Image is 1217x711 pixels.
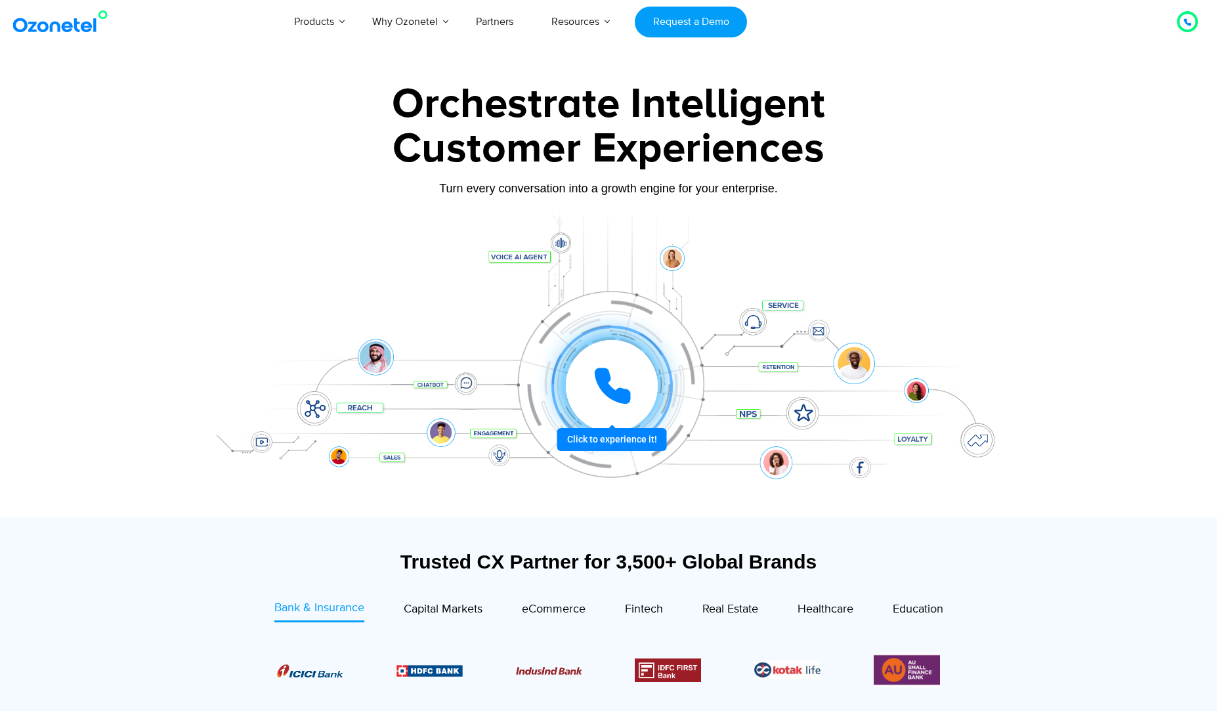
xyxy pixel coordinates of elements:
[516,662,582,678] div: 3 / 6
[274,599,364,622] a: Bank & Insurance
[798,602,853,616] span: Healthcare
[625,602,663,616] span: Fintech
[754,660,821,679] img: Picture26.jpg
[205,550,1012,573] div: Trusted CX Partner for 3,500+ Global Brands
[635,7,747,37] a: Request a Demo
[274,601,364,615] span: Bank & Insurance
[198,181,1019,196] div: Turn every conversation into a growth engine for your enterprise.
[522,599,586,622] a: eCommerce
[396,665,463,676] img: Picture9.png
[277,653,940,687] div: Image Carousel
[625,599,663,622] a: Fintech
[198,118,1019,181] div: Customer Experiences
[893,599,943,622] a: Education
[893,602,943,616] span: Education
[277,664,343,678] img: Picture8.png
[404,599,482,622] a: Capital Markets
[754,660,821,679] div: 5 / 6
[396,662,463,678] div: 2 / 6
[516,667,582,675] img: Picture10.png
[635,658,701,682] div: 4 / 6
[798,599,853,622] a: Healthcare
[277,662,343,678] div: 1 / 6
[702,599,758,622] a: Real Estate
[404,602,482,616] span: Capital Markets
[198,83,1019,125] div: Orchestrate Intelligent
[635,658,701,682] img: Picture12.png
[522,602,586,616] span: eCommerce
[702,602,758,616] span: Real Estate
[874,653,940,687] div: 6 / 6
[874,653,940,687] img: Picture13.png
